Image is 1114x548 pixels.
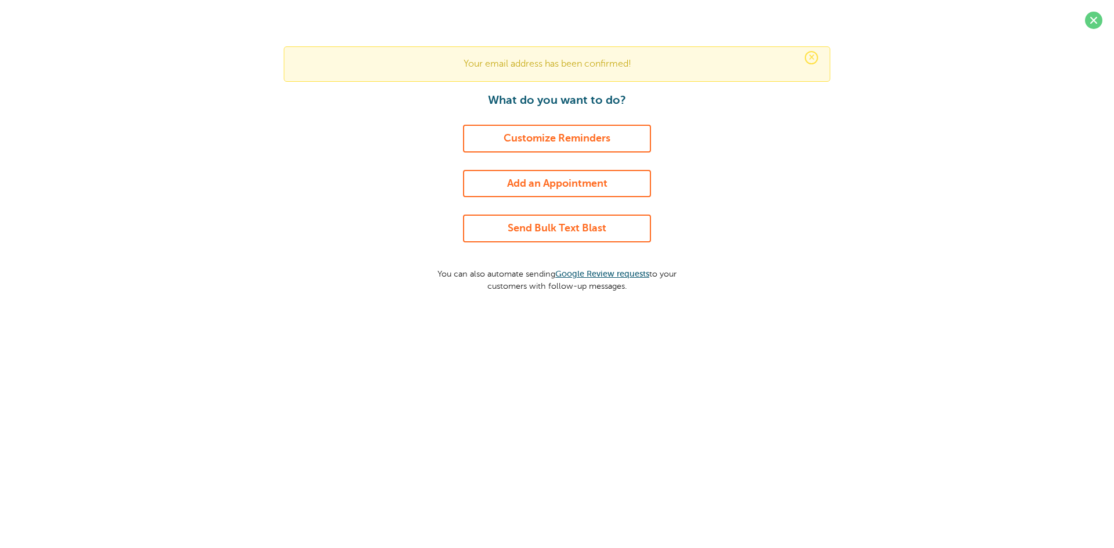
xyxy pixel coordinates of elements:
[463,170,651,198] a: Add an Appointment
[463,215,651,242] a: Send Bulk Text Blast
[555,269,649,278] a: Google Review requests
[463,125,651,153] a: Customize Reminders
[296,59,818,70] p: Your email address has been confirmed!
[805,51,818,64] span: ×
[426,260,688,292] p: You can also automate sending to your customers with follow-up messages.
[426,93,688,107] h1: What do you want to do?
